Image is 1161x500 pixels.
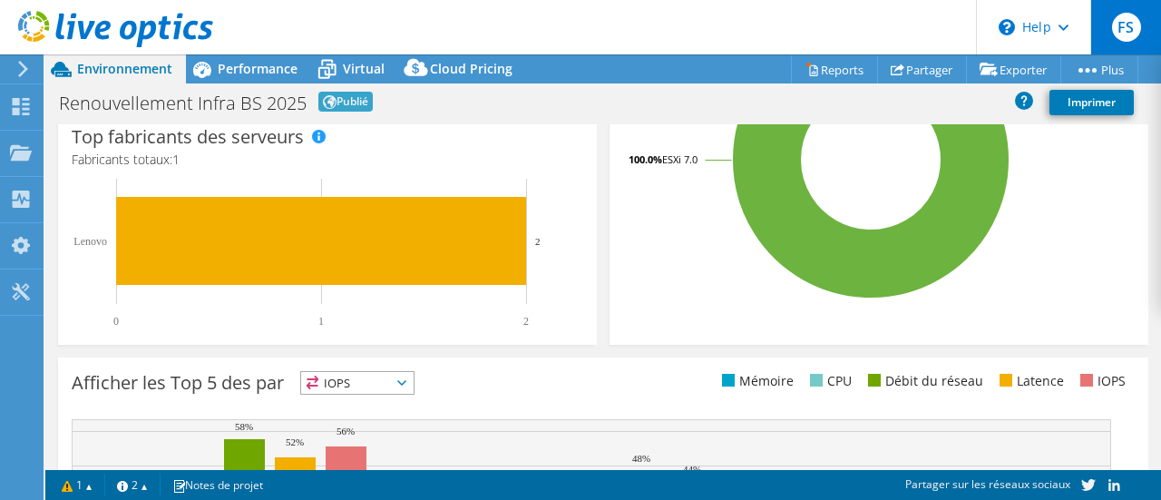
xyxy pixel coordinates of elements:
[72,127,304,147] h3: Top fabricants des serveurs
[318,92,373,112] span: Publié
[337,426,355,436] text: 56%
[235,421,253,432] text: 58%
[172,151,180,168] span: 1
[877,55,967,83] a: Partager
[318,315,324,328] text: 1
[49,474,105,496] a: 1
[218,60,298,77] span: Performance
[523,315,529,328] text: 2
[1076,371,1126,391] li: IOPS
[160,474,276,496] a: Notes de projet
[683,464,701,475] text: 44%
[72,150,583,170] h4: Fabricants totaux:
[999,19,1015,35] svg: \n
[301,372,414,394] span: IOPS
[662,152,698,166] tspan: ESXi 7.0
[113,315,119,328] text: 0
[104,474,161,496] a: 2
[717,371,794,391] li: Mémoire
[73,235,107,248] text: Lenovo
[995,371,1064,391] li: Latence
[966,55,1061,83] a: Exporter
[805,371,852,391] li: CPU
[535,236,541,247] text: 2
[791,55,878,83] a: Reports
[863,371,983,391] li: Débit du réseau
[1049,90,1134,115] a: Imprimer
[343,60,385,77] span: Virtual
[77,60,172,77] span: Environnement
[629,152,662,166] tspan: 100.0%
[59,94,307,113] h1: Renouvellement Infra BS 2025
[1060,55,1138,83] a: Plus
[632,453,650,464] text: 48%
[286,436,304,447] text: 52%
[1112,13,1141,42] span: FS
[430,60,512,77] span: Cloud Pricing
[905,476,1070,492] span: Partager sur les réseaux sociaux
